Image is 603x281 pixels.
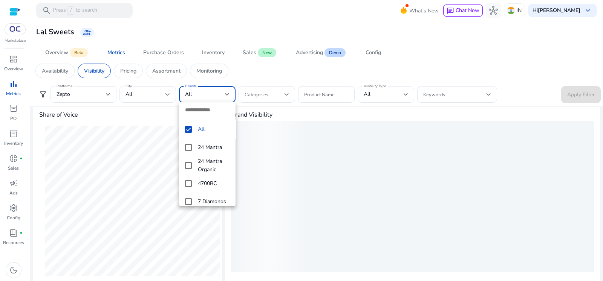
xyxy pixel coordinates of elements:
[198,179,230,188] span: 4700BC
[198,197,230,206] span: 7 Diamonds
[179,102,236,118] input: dropdown search
[198,125,230,134] span: All
[198,157,230,174] span: 24 Mantra Organic
[198,143,230,152] span: 24 Mantra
